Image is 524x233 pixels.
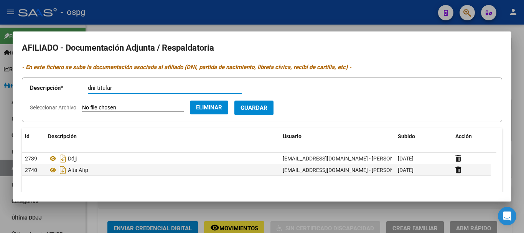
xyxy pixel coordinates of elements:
[283,133,302,139] span: Usuario
[280,128,395,145] datatable-header-cell: Usuario
[58,152,68,165] i: Descargar documento
[25,133,30,139] span: id
[196,104,222,111] span: Eliminar
[25,155,37,162] span: 2739
[398,155,414,162] span: [DATE]
[25,167,37,173] span: 2740
[498,207,516,225] div: Open Intercom Messenger
[58,164,68,176] i: Descargar documento
[22,41,502,55] h2: AFILIADO - Documentación Adjunta / Respaldatoria
[68,167,88,173] span: Alta Afip
[283,167,413,173] span: [EMAIL_ADDRESS][DOMAIN_NAME] - [PERSON_NAME]
[68,155,77,162] span: Ddjj
[22,64,351,71] i: - En este fichero se sube la documentación asociada al afiliado (DNI, partida de nacimiento, libr...
[455,133,472,139] span: Acción
[22,128,45,145] datatable-header-cell: id
[190,101,228,114] button: Eliminar
[30,104,76,111] span: Seleccionar Archivo
[234,101,274,115] button: Guardar
[30,84,88,93] p: Descripción
[241,105,267,112] span: Guardar
[398,167,414,173] span: [DATE]
[48,133,77,139] span: Descripción
[395,128,452,145] datatable-header-cell: Subido
[452,128,491,145] datatable-header-cell: Acción
[283,155,413,162] span: [EMAIL_ADDRESS][DOMAIN_NAME] - [PERSON_NAME]
[45,128,280,145] datatable-header-cell: Descripción
[398,133,415,139] span: Subido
